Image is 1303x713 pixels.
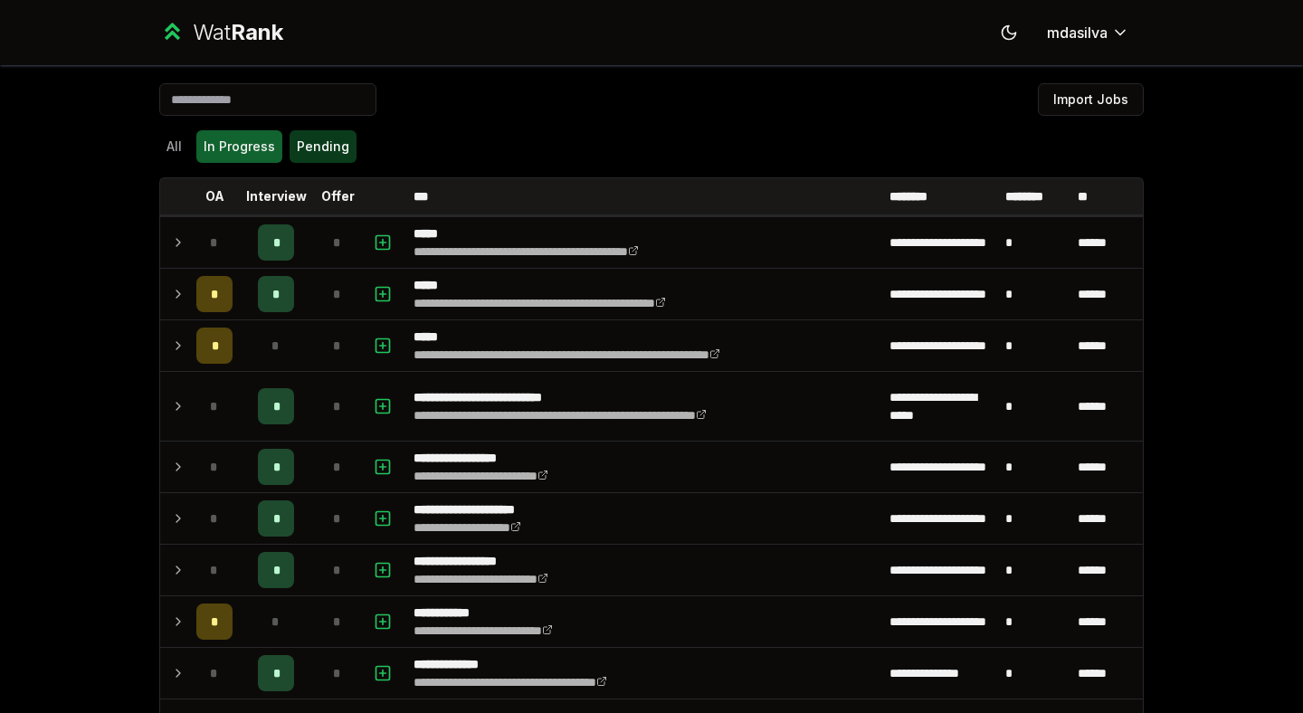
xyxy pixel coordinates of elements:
[231,19,283,45] span: Rank
[159,130,189,163] button: All
[193,18,283,47] div: Wat
[1038,83,1144,116] button: Import Jobs
[290,130,357,163] button: Pending
[246,187,307,205] p: Interview
[1047,22,1108,43] span: mdasilva
[1032,16,1144,49] button: mdasilva
[159,18,283,47] a: WatRank
[321,187,355,205] p: Offer
[205,187,224,205] p: OA
[196,130,282,163] button: In Progress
